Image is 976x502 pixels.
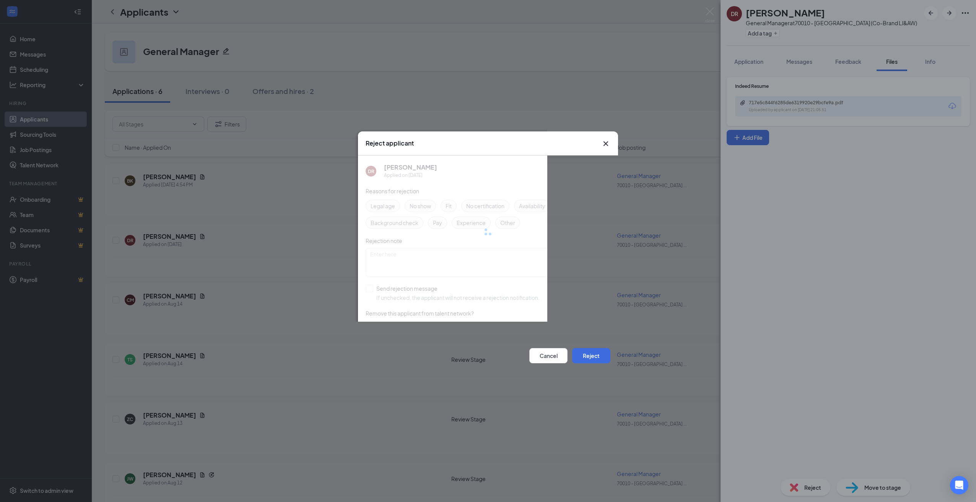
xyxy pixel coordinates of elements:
button: Cancel [529,348,568,363]
svg: Cross [601,139,610,148]
h3: Reject applicant [366,139,414,147]
div: Open Intercom Messenger [950,476,968,494]
button: Reject [572,348,610,363]
button: Close [601,139,610,148]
